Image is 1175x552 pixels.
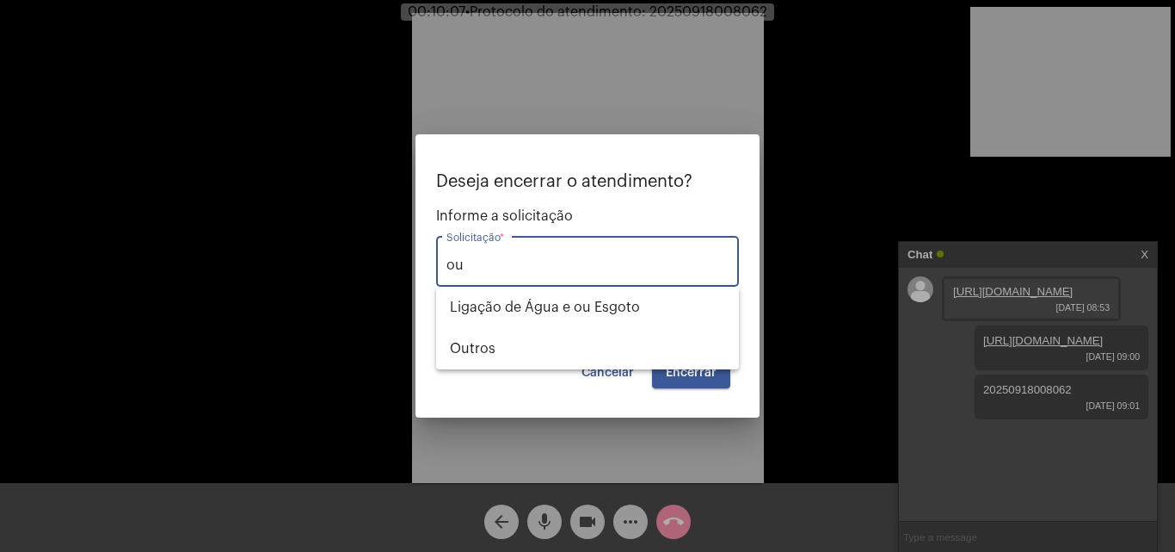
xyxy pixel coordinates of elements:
[436,208,739,224] span: Informe a solicitação
[581,367,634,379] span: Cancelar
[436,172,739,191] p: Deseja encerrar o atendimento?
[652,357,730,388] button: Encerrar
[446,257,729,273] input: Buscar solicitação
[568,357,648,388] button: Cancelar
[450,328,725,369] span: Outros
[450,287,725,328] span: Ligação de Água e ou Esgoto
[666,367,717,379] span: Encerrar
